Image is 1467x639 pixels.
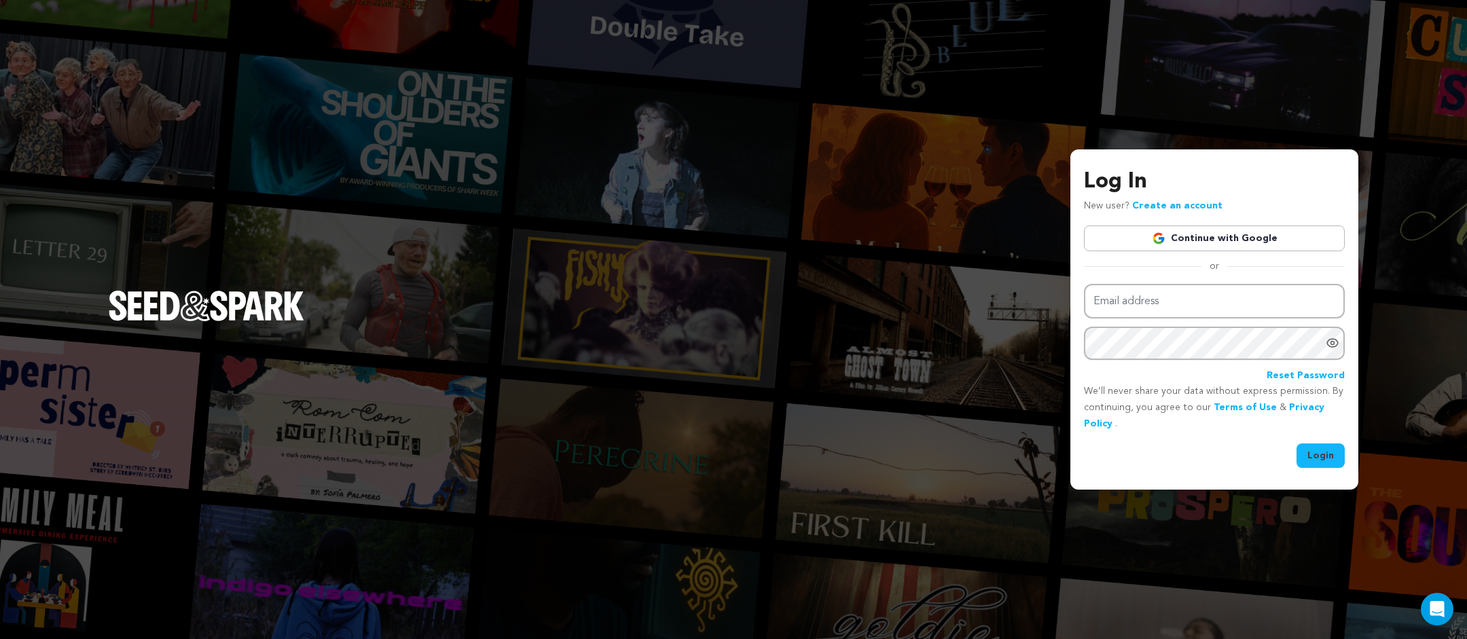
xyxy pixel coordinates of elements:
[1214,403,1277,412] a: Terms of Use
[1152,232,1165,245] img: Google logo
[1132,201,1222,211] a: Create an account
[1297,443,1345,468] button: Login
[1084,384,1345,432] p: We’ll never share your data without express permission. By continuing, you agree to our & .
[1084,403,1324,428] a: Privacy Policy
[1084,166,1345,198] h3: Log In
[109,291,304,348] a: Seed&Spark Homepage
[1084,198,1222,215] p: New user?
[1084,284,1345,318] input: Email address
[1084,225,1345,251] a: Continue with Google
[1267,368,1345,384] a: Reset Password
[1421,593,1453,625] div: Open Intercom Messenger
[1326,336,1339,350] a: Show password as plain text. Warning: this will display your password on the screen.
[1201,259,1227,273] span: or
[109,291,304,321] img: Seed&Spark Logo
